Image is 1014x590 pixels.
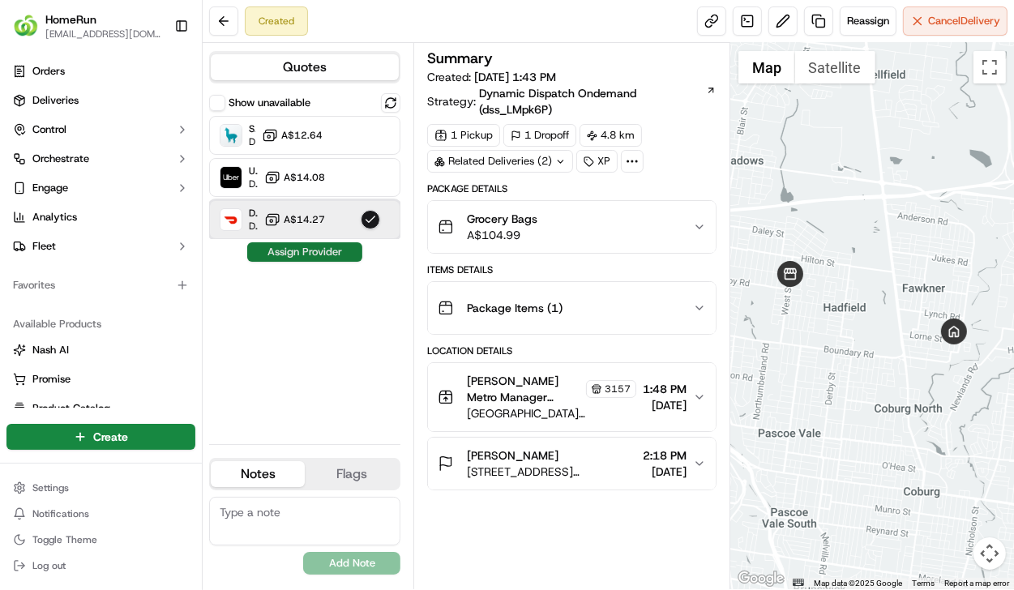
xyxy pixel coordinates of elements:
[6,395,195,421] button: Product Catalog
[467,464,635,480] span: [STREET_ADDRESS][PERSON_NAME]
[32,507,89,520] span: Notifications
[220,125,242,146] img: Sherpa
[114,274,196,287] a: Powered byPylon
[6,337,195,363] button: Nash AI
[734,568,788,589] img: Google
[814,579,902,588] span: Map data ©2025 Google
[734,568,788,589] a: Open this area in Google Maps (opens a new window)
[580,124,642,147] div: 4.8 km
[643,447,687,464] span: 2:18 PM
[973,537,1006,570] button: Map camera controls
[45,28,161,41] button: [EMAIL_ADDRESS][DOMAIN_NAME]
[6,554,195,577] button: Log out
[428,438,715,490] button: [PERSON_NAME][STREET_ADDRESS][PERSON_NAME]2:18 PM[DATE]
[795,51,875,83] button: Show satellite imagery
[13,343,189,357] a: Nash AI
[503,124,576,147] div: 1 Dropoff
[973,51,1006,83] button: Toggle fullscreen view
[427,124,500,147] div: 1 Pickup
[32,343,69,357] span: Nash AI
[32,559,66,572] span: Log out
[467,227,537,243] span: A$104.99
[249,220,258,233] span: Dropoff ETA 53 minutes
[474,70,556,84] span: [DATE] 1:43 PM
[220,167,242,188] img: Uber
[928,14,1000,28] span: Cancel Delivery
[427,263,716,276] div: Items Details
[6,311,195,337] div: Available Products
[428,201,715,253] button: Grocery BagsA$104.99
[32,401,110,416] span: Product Catalog
[467,300,563,316] span: Package Items ( 1 )
[249,165,258,177] span: Uber
[284,213,325,226] span: A$14.27
[211,461,305,487] button: Notes
[6,6,168,45] button: HomeRunHomeRun[EMAIL_ADDRESS][DOMAIN_NAME]
[32,210,77,224] span: Analytics
[467,405,635,421] span: [GEOGRAPHIC_DATA][STREET_ADDRESS][PERSON_NAME][GEOGRAPHIC_DATA]
[467,211,537,227] span: Grocery Bags
[576,150,618,173] div: XP
[220,209,242,230] img: DoorDash
[427,69,556,85] span: Created:
[229,96,310,110] label: Show unavailable
[13,401,189,416] a: Product Catalog
[42,105,292,122] input: Got a question? Start typing here...
[45,11,96,28] span: HomeRun
[137,237,150,250] div: 💻
[6,233,195,259] button: Fleet
[428,282,715,334] button: Package Items (1)
[6,477,195,499] button: Settings
[467,447,558,464] span: [PERSON_NAME]
[249,207,258,220] span: DoorDash
[249,135,255,148] span: Dropoff ETA 1 hour
[605,383,631,395] span: 3157
[6,366,195,392] button: Promise
[16,237,29,250] div: 📗
[130,229,267,258] a: 💻API Documentation
[32,64,65,79] span: Orders
[249,122,255,135] span: Sherpa
[840,6,896,36] button: Reassign
[211,54,399,80] button: Quotes
[32,372,71,387] span: Promise
[13,372,189,387] a: Promise
[153,235,260,251] span: API Documentation
[427,85,716,118] div: Strategy:
[903,6,1008,36] button: CancelDelivery
[284,171,325,184] span: A$14.08
[6,424,195,450] button: Create
[10,229,130,258] a: 📗Knowledge Base
[6,88,195,113] a: Deliveries
[6,502,195,525] button: Notifications
[16,155,45,184] img: 1736555255976-a54dd68f-1ca7-489b-9aae-adbdc363a1c4
[6,117,195,143] button: Control
[32,122,66,137] span: Control
[264,169,325,186] button: A$14.08
[32,235,124,251] span: Knowledge Base
[32,152,89,166] span: Orchestrate
[6,175,195,201] button: Engage
[428,363,715,431] button: [PERSON_NAME] Metro Manager Manager3157[GEOGRAPHIC_DATA][STREET_ADDRESS][PERSON_NAME][GEOGRAPHIC_...
[32,481,69,494] span: Settings
[427,344,716,357] div: Location Details
[276,160,295,179] button: Start new chat
[32,93,79,108] span: Deliveries
[6,528,195,551] button: Toggle Theme
[643,464,687,480] span: [DATE]
[247,242,362,262] button: Assign Provider
[738,51,795,83] button: Show street map
[281,129,323,142] span: A$12.64
[912,579,935,588] a: Terms (opens in new tab)
[427,182,716,195] div: Package Details
[93,429,128,445] span: Create
[6,58,195,84] a: Orders
[479,85,704,118] span: Dynamic Dispatch Ondemand (dss_LMpk6P)
[32,181,68,195] span: Engage
[479,85,716,118] a: Dynamic Dispatch Ondemand (dss_LMpk6P)
[643,397,687,413] span: [DATE]
[16,65,295,91] p: Welcome 👋
[847,14,889,28] span: Reassign
[32,533,97,546] span: Toggle Theme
